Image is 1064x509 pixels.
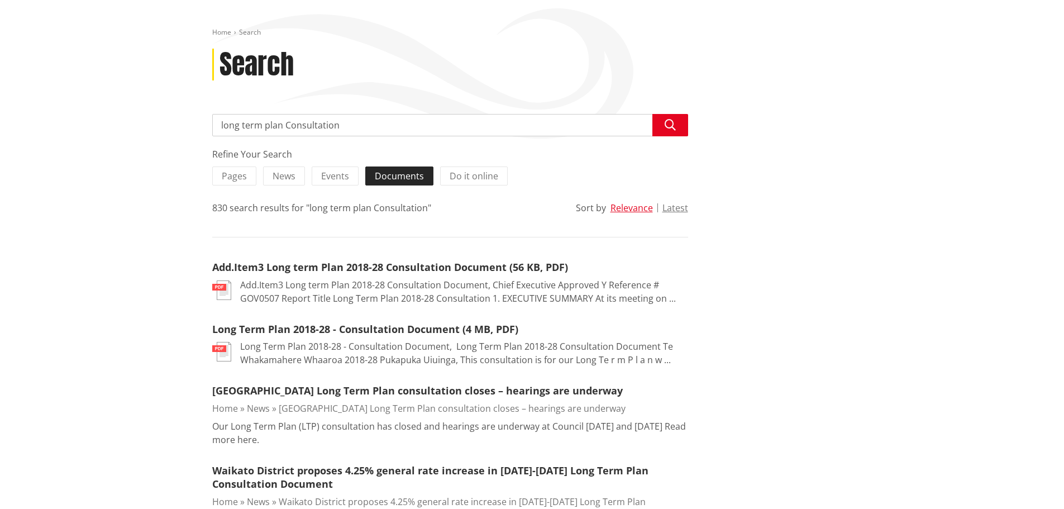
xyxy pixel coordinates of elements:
div: Refine Your Search [212,148,688,161]
a: [GEOGRAPHIC_DATA] Long Term Plan consultation closes – hearings are underway [279,402,626,415]
span: Do it online [450,170,498,182]
a: [GEOGRAPHIC_DATA] Long Term Plan consultation closes – hearings are underway [212,384,623,397]
a: Waikato District proposes 4.25% general rate increase in [DATE]-[DATE] Long Term Plan Consultatio... [212,464,648,491]
iframe: Messenger Launcher [1013,462,1053,502]
a: Home [212,27,231,37]
span: Events [321,170,349,182]
button: Relevance [610,203,653,213]
a: News [247,402,270,415]
span: Documents [375,170,424,182]
p: Long Term Plan 2018-28 - Consultation Document, ﻿ Long Term Plan 2018-28 Consultation Document Te... [240,340,688,367]
h1: Search [220,49,294,81]
a: News [247,496,270,508]
span: Search [239,27,261,37]
button: Latest [662,203,688,213]
div: 830 search results for "long term plan Consultation" [212,201,431,215]
p: Add.Item3 Long term Plan 2018-28 Consultation Document, Chief Executive Approved Y Reference # GO... [240,278,688,305]
div: Sort by [576,201,606,215]
img: document-pdf.svg [212,342,231,361]
p: Our Long Term Plan (LTP) consultation has closed and hearings are underway at Council [DATE] and ... [212,420,688,446]
a: Add.Item3 Long term Plan 2018-28 Consultation Document (56 KB, PDF) [212,260,568,274]
img: document-pdf.svg [212,280,231,300]
input: Search input [212,114,688,136]
nav: breadcrumb [212,28,852,37]
a: Long Term Plan 2018-28 - Consultation Document (4 MB, PDF) [212,322,518,336]
a: Home [212,402,238,415]
span: News [273,170,295,182]
a: Home [212,496,238,508]
span: Pages [222,170,247,182]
